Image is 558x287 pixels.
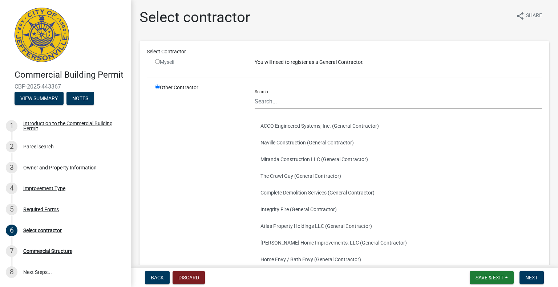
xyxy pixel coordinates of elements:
div: Myself [155,58,244,66]
h1: Select contractor [139,9,250,26]
button: Notes [66,92,94,105]
button: [PERSON_NAME] Home Improvements, LLC (General Contractor) [255,234,542,251]
button: Naville Construction (General Contractor) [255,134,542,151]
div: 2 [6,141,17,152]
span: Share [526,12,542,20]
h4: Commercial Building Permit [15,70,125,80]
div: 5 [6,204,17,215]
div: Commercial Structure [23,249,72,254]
span: Save & Exit [476,275,504,280]
div: Parcel search [23,144,54,149]
button: Atlas Property Holdings LLC (General Contractor) [255,218,542,234]
wm-modal-confirm: Summary [15,96,64,102]
button: The Crawl Guy (General Contractor) [255,168,542,184]
button: Miranda Construction LLC (General Contractor) [255,151,542,168]
button: Save & Exit [470,271,514,284]
div: 7 [6,245,17,257]
input: Search... [255,94,542,109]
button: Complete Demolition Services (General Contractor) [255,184,542,201]
div: 1 [6,120,17,132]
i: share [516,12,525,20]
div: 8 [6,266,17,278]
div: Introduction to the Commercial Building Permit [23,121,119,131]
span: Next [525,275,538,280]
button: Back [145,271,170,284]
div: Owner and Property Information [23,165,97,170]
div: 4 [6,183,17,194]
span: Back [151,275,164,280]
wm-modal-confirm: Notes [66,96,94,102]
button: View Summary [15,92,64,105]
button: Discard [173,271,205,284]
button: Home Envy / Bath Envy (General Contractor) [255,251,542,268]
div: Required Forms [23,207,59,212]
button: Next [519,271,544,284]
div: Improvement Type [23,186,65,191]
button: Integrity Fire (General Contractor) [255,201,542,218]
div: Select Contractor [141,48,547,56]
p: You will need to register as a General Contractor. [255,58,542,66]
div: Select contractor [23,228,62,233]
button: ACCO Engineered Systems, Inc. (General Contractor) [255,118,542,134]
span: CBP-2025-443367 [15,83,116,90]
div: 6 [6,225,17,236]
button: shareShare [510,9,548,23]
div: 3 [6,162,17,173]
img: City of Jeffersonville, Indiana [15,8,69,62]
